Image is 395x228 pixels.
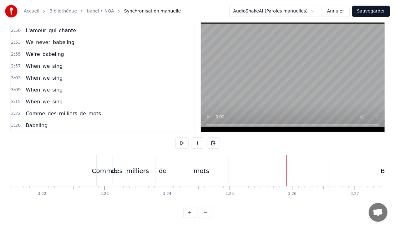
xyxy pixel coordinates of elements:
div: mots [194,166,209,176]
span: L'amour [25,27,47,34]
span: 3:09 [11,87,21,93]
span: When [25,62,41,70]
div: des [112,166,123,176]
span: we [42,62,50,70]
span: Babeling [25,122,48,129]
div: 3:26 [288,191,296,196]
div: 3:27 [351,191,359,196]
span: 2:50 [11,27,21,34]
div: de [159,166,167,176]
span: 2:53 [11,39,21,46]
span: qui [48,27,57,34]
div: 3:25 [225,191,234,196]
span: chante [58,27,77,34]
a: babel • NOA [87,8,114,14]
a: Accueil [24,8,39,14]
span: When [25,86,41,93]
span: sing [52,98,63,105]
span: babeling [42,51,65,58]
span: we [42,86,50,93]
span: When [25,74,41,82]
span: we [42,74,50,82]
button: Sauvegarder [352,6,390,17]
span: We [25,39,34,46]
span: we [42,98,50,105]
div: 3:22 [38,191,46,196]
a: Ouvrir le chat [369,203,387,222]
a: Bibliothèque [49,8,77,14]
span: 3:22 [11,111,21,117]
span: 3:15 [11,99,21,105]
span: 3:03 [11,75,21,81]
span: Synchronisation manuelle [124,8,181,14]
span: 3:26 [11,122,21,129]
button: Annuler [322,6,349,17]
span: We're [25,51,40,58]
span: sing [52,62,63,70]
span: sing [52,86,63,93]
span: never [35,39,51,46]
span: When [25,98,41,105]
img: youka [5,5,18,17]
span: Comme [25,110,46,117]
span: des [47,110,57,117]
div: Comme [92,166,116,176]
span: babeling [52,39,75,46]
span: milliers [58,110,78,117]
span: de [79,110,87,117]
span: mots [88,110,102,117]
span: 2:55 [11,51,21,57]
div: milliers [126,166,149,176]
span: 2:57 [11,63,21,69]
div: 3:24 [163,191,171,196]
nav: breadcrumb [24,8,181,14]
div: 3:23 [100,191,109,196]
span: sing [52,74,63,82]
